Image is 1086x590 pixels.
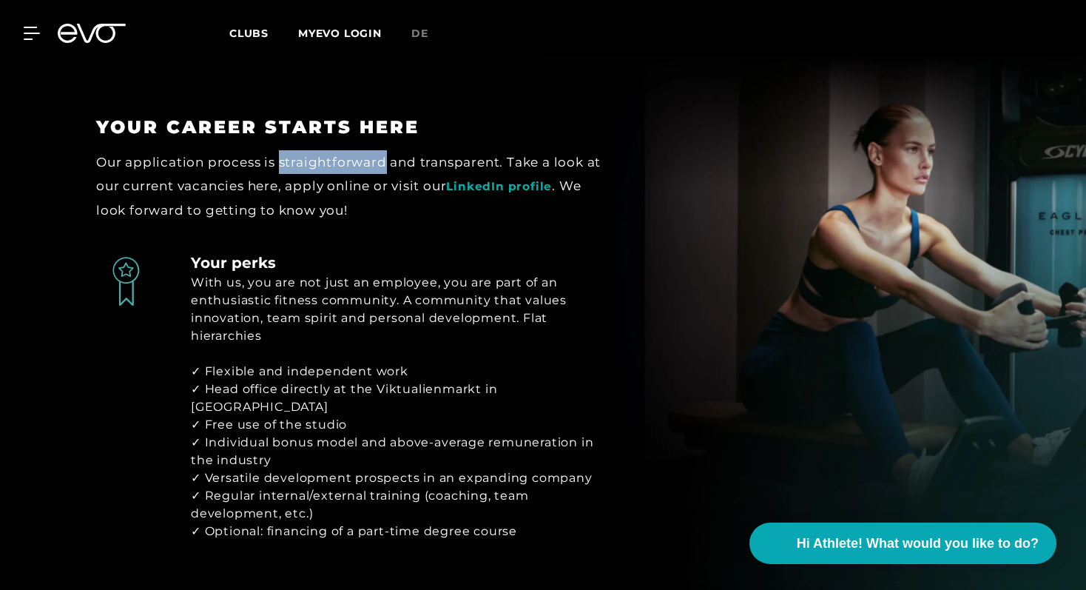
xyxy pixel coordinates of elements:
[411,27,428,40] span: de
[298,27,382,40] a: MYEVO LOGIN
[229,27,269,40] span: Clubs
[797,534,1039,554] span: Hi Athlete! What would you like to do?
[191,363,605,540] div: ✓ Flexible and independent work ✓ Head office directly at the Viktualienmarkt in [GEOGRAPHIC_DATA...
[229,26,298,40] a: Clubs
[411,25,446,42] a: de
[96,150,605,222] div: Our application process is straightforward and transparent. Take a look at our current vacancies ...
[96,116,605,138] h3: YOUR CAREER STARTS HERE
[446,179,552,193] a: LinkedIn profile
[191,274,605,345] div: With us, you are not just an employee, you are part of an enthusiastic fitness community. A commu...
[749,523,1056,564] button: Hi Athlete! What would you like to do?
[191,252,276,274] h4: Your perks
